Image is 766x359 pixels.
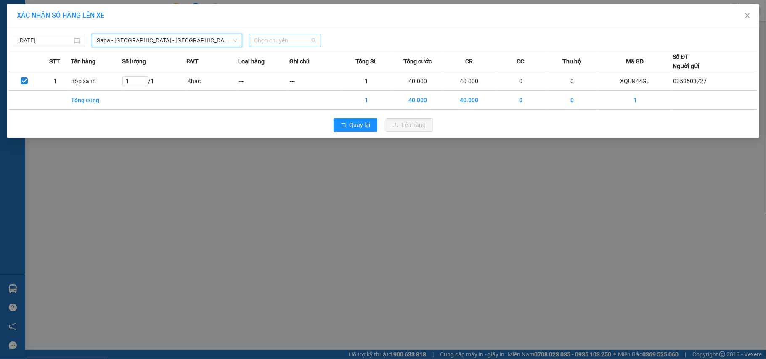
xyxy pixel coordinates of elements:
[187,57,199,66] span: ĐVT
[341,91,392,110] td: 1
[18,36,72,45] input: 13/10/2025
[392,71,443,91] td: 40.000
[444,71,495,91] td: 40.000
[598,91,673,110] td: 1
[71,71,122,91] td: hộp xanh
[673,52,700,71] div: Số ĐT Người gửi
[71,91,122,110] td: Tổng cộng
[403,57,432,66] span: Tổng cước
[49,57,60,66] span: STT
[598,71,673,91] td: XQUR44GJ
[238,57,265,66] span: Loại hàng
[187,71,238,91] td: Khác
[97,34,237,47] span: Sapa - Lào Cai - Hà Nội (Giường)
[392,91,443,110] td: 40.000
[254,34,316,47] span: Chọn chuyến
[355,57,377,66] span: Tổng SL
[340,122,346,129] span: rollback
[465,57,473,66] span: CR
[122,57,146,66] span: Số lượng
[40,71,70,91] td: 1
[546,71,598,91] td: 0
[71,57,95,66] span: Tên hàng
[444,91,495,110] td: 40.000
[495,71,546,91] td: 0
[626,57,644,66] span: Mã GD
[736,4,759,28] button: Close
[744,12,751,19] span: close
[341,71,392,91] td: 1
[562,57,581,66] span: Thu hộ
[350,120,371,129] span: Quay lại
[122,71,187,91] td: / 1
[517,57,524,66] span: CC
[495,91,546,110] td: 0
[546,91,598,110] td: 0
[17,11,104,19] span: XÁC NHẬN SỐ HÀNG LÊN XE
[233,38,238,43] span: down
[673,78,707,84] span: 0359503727
[386,118,433,132] button: uploadLên hàng
[334,118,377,132] button: rollbackQuay lại
[238,71,289,91] td: ---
